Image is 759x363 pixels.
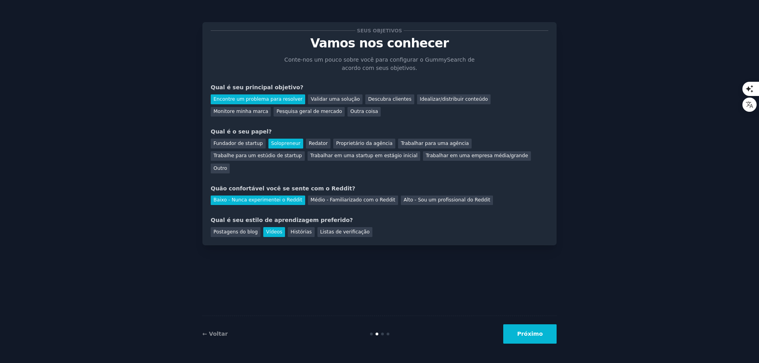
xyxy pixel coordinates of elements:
[357,28,402,34] font: Seus objetivos
[271,141,300,146] font: Solopreneur
[213,141,263,146] font: Fundador de startup
[404,197,490,203] font: Alto - Sou um profissional do Reddit
[320,229,370,235] font: Listas de verificação
[213,197,302,203] font: Baixo - Nunca experimentei o Reddit
[266,229,282,235] font: Vídeos
[311,96,360,102] font: Validar uma solução
[503,324,557,344] button: Próximo
[420,96,488,102] font: Idealizar/distribuir conteúdo
[213,96,302,102] font: Encontre um problema para resolver
[310,36,449,50] font: Vamos nos conhecer
[309,141,328,146] font: Redator
[211,217,353,223] font: Qual é seu estilo de aprendizagem preferido?
[284,56,474,71] font: Conte-nos um pouco sobre você para configurar o GummySearch de acordo com seus objetivos.
[213,166,227,171] font: Outro
[213,229,258,235] font: Postagens do blog
[311,197,395,203] font: Médio - Familiarizado com o Reddit
[350,109,378,114] font: Outra coisa
[310,153,417,158] font: Trabalhar em uma startup em estágio inicial
[213,153,302,158] font: Trabalhe para um estúdio de startup
[401,141,469,146] font: Trabalhar para uma agência
[291,229,312,235] font: Histórias
[368,96,412,102] font: Descubra clientes
[213,109,268,114] font: Monitore minha marca
[211,128,272,135] font: Qual é o seu papel?
[426,153,528,158] font: Trabalhar em uma empresa média/grande
[336,141,393,146] font: Proprietário da agência
[276,109,342,114] font: Pesquisa geral de mercado
[211,84,303,90] font: Qual é seu principal objetivo?
[517,331,543,337] font: Próximo
[202,331,228,337] a: ← Voltar
[211,185,355,192] font: Quão confortável você se sente com o Reddit?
